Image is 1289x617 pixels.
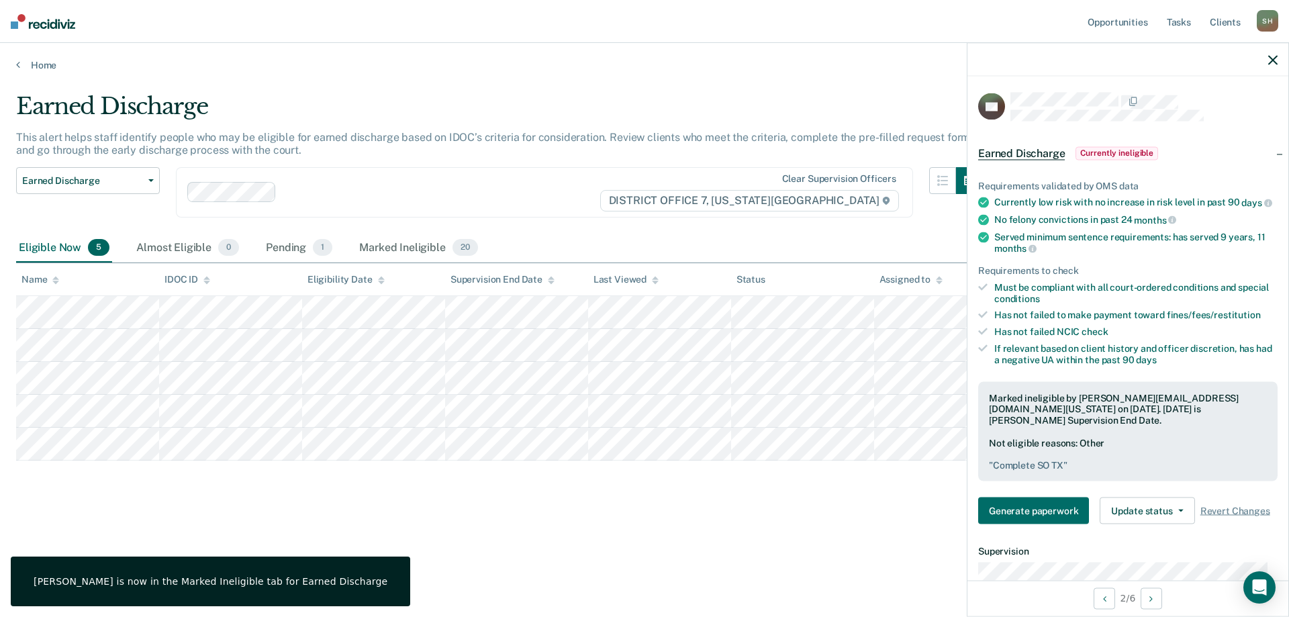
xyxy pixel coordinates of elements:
div: Currently low risk with no increase in risk level in past 90 [994,197,1278,209]
div: Served minimum sentence requirements: has served 9 years, 11 [994,231,1278,254]
div: Has not failed NCIC [994,326,1278,338]
div: Open Intercom Messenger [1243,571,1276,604]
span: 1 [313,239,332,256]
div: Status [736,274,765,285]
div: Has not failed to make payment toward [994,310,1278,321]
div: Earned DischargeCurrently ineligible [967,132,1288,175]
span: Earned Discharge [22,175,143,187]
span: Currently ineligible [1076,146,1158,160]
div: Eligible Now [16,234,112,263]
div: Earned Discharge [16,93,983,131]
dt: Supervision [978,546,1278,557]
div: Pending [263,234,335,263]
a: Navigate to form link [978,497,1094,524]
span: 0 [218,239,239,256]
button: Previous Opportunity [1094,587,1115,609]
div: S H [1257,10,1278,32]
span: months [994,243,1037,254]
div: Supervision End Date [450,274,555,285]
div: If relevant based on client history and officer discretion, has had a negative UA within the past 90 [994,343,1278,366]
a: Home [16,59,1273,71]
span: fines/fees/restitution [1167,310,1261,320]
button: Next Opportunity [1141,587,1162,609]
span: check [1082,326,1108,337]
span: days [1136,354,1156,365]
div: Almost Eligible [134,234,242,263]
div: Clear supervision officers [782,173,896,185]
div: Not eligible reasons: Other [989,437,1267,471]
pre: " Complete SO TX " [989,459,1267,471]
div: No felony convictions in past 24 [994,214,1278,226]
div: IDOC ID [164,274,210,285]
div: Must be compliant with all court-ordered conditions and special [994,281,1278,304]
span: conditions [994,293,1040,303]
span: 5 [88,239,109,256]
p: This alert helps staff identify people who may be eligible for earned discharge based on IDOC’s c... [16,131,973,156]
div: Eligibility Date [307,274,385,285]
span: DISTRICT OFFICE 7, [US_STATE][GEOGRAPHIC_DATA] [600,190,899,211]
button: Update status [1100,497,1194,524]
div: Requirements validated by OMS data [978,180,1278,191]
div: Assigned to [879,274,943,285]
span: months [1134,214,1176,225]
img: Recidiviz [11,14,75,29]
div: 2 / 6 [967,580,1288,616]
div: Last Viewed [593,274,659,285]
div: Marked Ineligible [356,234,480,263]
div: [PERSON_NAME] is now in the Marked Ineligible tab for Earned Discharge [34,575,387,587]
span: Revert Changes [1200,506,1270,517]
span: days [1241,197,1272,208]
div: Requirements to check [978,265,1278,277]
div: Name [21,274,59,285]
span: Earned Discharge [978,146,1065,160]
div: Marked ineligible by [PERSON_NAME][EMAIL_ADDRESS][DOMAIN_NAME][US_STATE] on [DATE]. [DATE] is [PE... [989,392,1267,426]
button: Generate paperwork [978,497,1089,524]
span: 20 [452,239,478,256]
